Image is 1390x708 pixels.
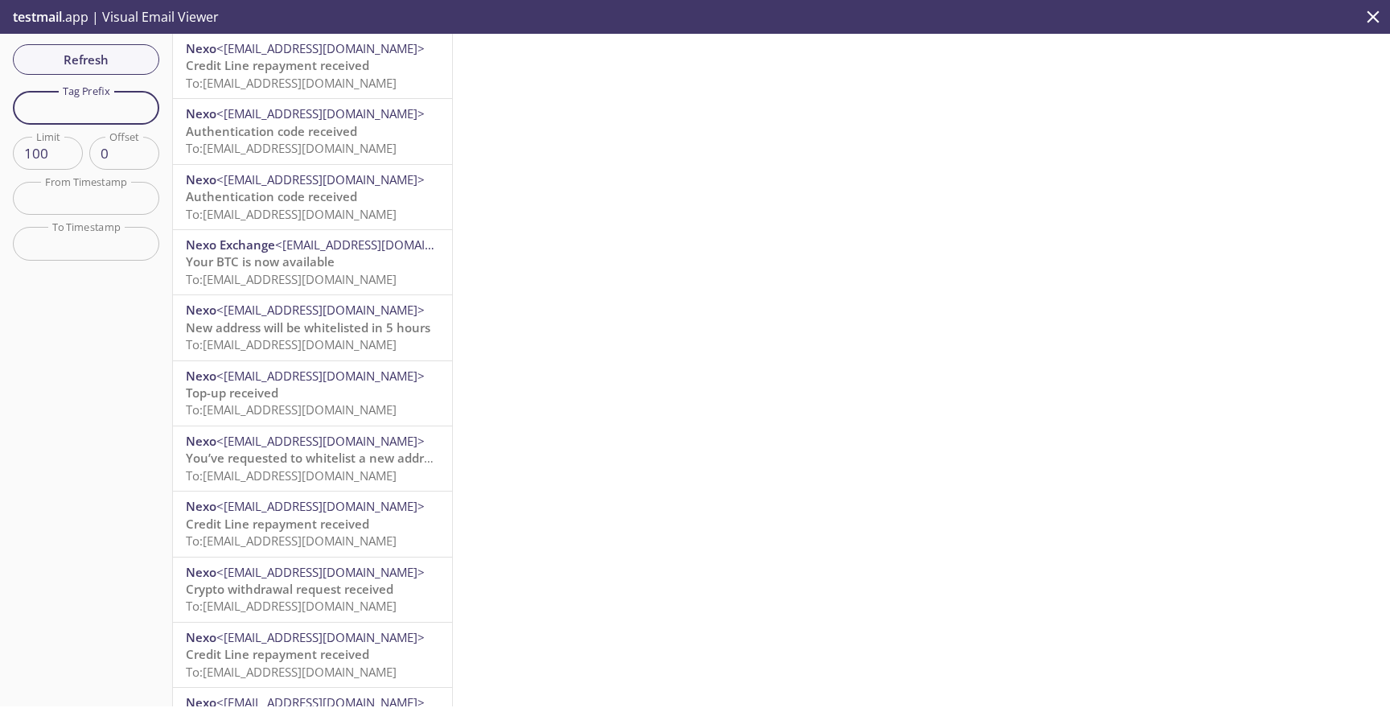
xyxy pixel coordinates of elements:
span: Your BTC is now available [186,253,335,270]
div: Nexo<[EMAIL_ADDRESS][DOMAIN_NAME]>Crypto withdrawal request receivedTo:[EMAIL_ADDRESS][DOMAIN_NAME] [173,558,452,622]
span: Nexo [186,171,216,187]
span: To: [EMAIL_ADDRESS][DOMAIN_NAME] [186,206,397,222]
span: Credit Line repayment received [186,57,369,73]
span: New address will be whitelisted in 5 hours [186,319,430,335]
span: Refresh [26,49,146,70]
span: Nexo [186,433,216,449]
span: Nexo Exchange [186,237,275,253]
div: Nexo<[EMAIL_ADDRESS][DOMAIN_NAME]>Credit Line repayment receivedTo:[EMAIL_ADDRESS][DOMAIN_NAME] [173,34,452,98]
span: To: [EMAIL_ADDRESS][DOMAIN_NAME] [186,533,397,549]
span: Credit Line repayment received [186,516,369,532]
span: To: [EMAIL_ADDRESS][DOMAIN_NAME] [186,401,397,418]
span: To: [EMAIL_ADDRESS][DOMAIN_NAME] [186,467,397,484]
span: Nexo [186,498,216,514]
span: To: [EMAIL_ADDRESS][DOMAIN_NAME] [186,75,397,91]
span: <[EMAIL_ADDRESS][DOMAIN_NAME]> [216,40,425,56]
span: To: [EMAIL_ADDRESS][DOMAIN_NAME] [186,271,397,287]
span: Nexo [186,368,216,384]
span: Authentication code received [186,188,357,204]
span: <[EMAIL_ADDRESS][DOMAIN_NAME]> [216,498,425,514]
span: <[EMAIL_ADDRESS][DOMAIN_NAME]> [216,105,425,121]
span: Nexo [186,564,216,580]
span: testmail [13,8,62,26]
span: You’ve requested to whitelist a new address [186,450,442,466]
span: <[EMAIL_ADDRESS][DOMAIN_NAME]> [275,237,483,253]
span: Top-up received [186,385,278,401]
span: Credit Line repayment received [186,646,369,662]
div: Nexo<[EMAIL_ADDRESS][DOMAIN_NAME]>Credit Line repayment receivedTo:[EMAIL_ADDRESS][DOMAIN_NAME] [173,492,452,556]
span: Crypto withdrawal request received [186,581,393,597]
span: Nexo [186,40,216,56]
span: <[EMAIL_ADDRESS][DOMAIN_NAME]> [216,368,425,384]
span: <[EMAIL_ADDRESS][DOMAIN_NAME]> [216,629,425,645]
span: Authentication code received [186,123,357,139]
div: Nexo<[EMAIL_ADDRESS][DOMAIN_NAME]>Authentication code receivedTo:[EMAIL_ADDRESS][DOMAIN_NAME] [173,165,452,229]
span: <[EMAIL_ADDRESS][DOMAIN_NAME]> [216,302,425,318]
span: <[EMAIL_ADDRESS][DOMAIN_NAME]> [216,433,425,449]
span: To: [EMAIL_ADDRESS][DOMAIN_NAME] [186,664,397,680]
span: Nexo [186,629,216,645]
div: Nexo<[EMAIL_ADDRESS][DOMAIN_NAME]>Credit Line repayment receivedTo:[EMAIL_ADDRESS][DOMAIN_NAME] [173,623,452,687]
span: Nexo [186,302,216,318]
span: To: [EMAIL_ADDRESS][DOMAIN_NAME] [186,598,397,614]
span: <[EMAIL_ADDRESS][DOMAIN_NAME]> [216,564,425,580]
div: Nexo Exchange<[EMAIL_ADDRESS][DOMAIN_NAME]>Your BTC is now availableTo:[EMAIL_ADDRESS][DOMAIN_NAME] [173,230,452,294]
span: To: [EMAIL_ADDRESS][DOMAIN_NAME] [186,140,397,156]
div: Nexo<[EMAIL_ADDRESS][DOMAIN_NAME]>Top-up receivedTo:[EMAIL_ADDRESS][DOMAIN_NAME] [173,361,452,426]
span: Nexo [186,105,216,121]
div: Nexo<[EMAIL_ADDRESS][DOMAIN_NAME]>Authentication code receivedTo:[EMAIL_ADDRESS][DOMAIN_NAME] [173,99,452,163]
span: <[EMAIL_ADDRESS][DOMAIN_NAME]> [216,171,425,187]
button: Refresh [13,44,159,75]
div: Nexo<[EMAIL_ADDRESS][DOMAIN_NAME]>New address will be whitelisted in 5 hoursTo:[EMAIL_ADDRESS][DO... [173,295,452,360]
div: Nexo<[EMAIL_ADDRESS][DOMAIN_NAME]>You’ve requested to whitelist a new addressTo:[EMAIL_ADDRESS][D... [173,426,452,491]
span: To: [EMAIL_ADDRESS][DOMAIN_NAME] [186,336,397,352]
